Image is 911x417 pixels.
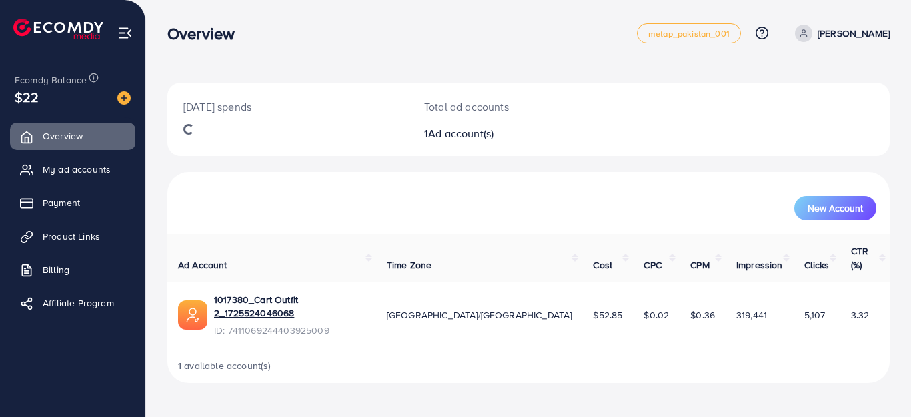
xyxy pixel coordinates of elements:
[804,258,830,272] span: Clicks
[10,223,135,250] a: Product Links
[736,258,783,272] span: Impression
[10,290,135,316] a: Affiliate Program
[178,359,271,372] span: 1 available account(s)
[43,129,83,143] span: Overview
[644,308,669,322] span: $0.02
[43,230,100,243] span: Product Links
[13,19,103,39] img: logo
[178,258,227,272] span: Ad Account
[851,308,870,322] span: 3.32
[593,308,622,322] span: $52.85
[690,258,709,272] span: CPM
[43,163,111,176] span: My ad accounts
[117,91,131,105] img: image
[644,258,661,272] span: CPC
[183,99,392,115] p: [DATE] spends
[428,126,494,141] span: Ad account(s)
[794,196,876,220] button: New Account
[808,203,863,213] span: New Account
[10,256,135,283] a: Billing
[117,25,133,41] img: menu
[10,156,135,183] a: My ad accounts
[214,324,365,337] span: ID: 7411069244403925009
[790,25,890,42] a: [PERSON_NAME]
[424,99,573,115] p: Total ad accounts
[690,308,715,322] span: $0.36
[214,293,365,320] a: 1017380_Cart Outfit 2_1725524046068
[637,23,741,43] a: metap_pakistan_001
[43,296,114,310] span: Affiliate Program
[851,244,868,271] span: CTR (%)
[387,258,431,272] span: Time Zone
[10,189,135,216] a: Payment
[43,196,80,210] span: Payment
[648,29,730,38] span: metap_pakistan_001
[424,127,573,140] h2: 1
[387,308,572,322] span: [GEOGRAPHIC_DATA]/[GEOGRAPHIC_DATA]
[43,263,69,276] span: Billing
[178,300,207,330] img: ic-ads-acc.e4c84228.svg
[10,123,135,149] a: Overview
[15,87,39,107] span: $22
[736,308,767,322] span: 319,441
[818,25,890,41] p: [PERSON_NAME]
[15,73,87,87] span: Ecomdy Balance
[167,24,245,43] h3: Overview
[593,258,612,272] span: Cost
[804,308,826,322] span: 5,107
